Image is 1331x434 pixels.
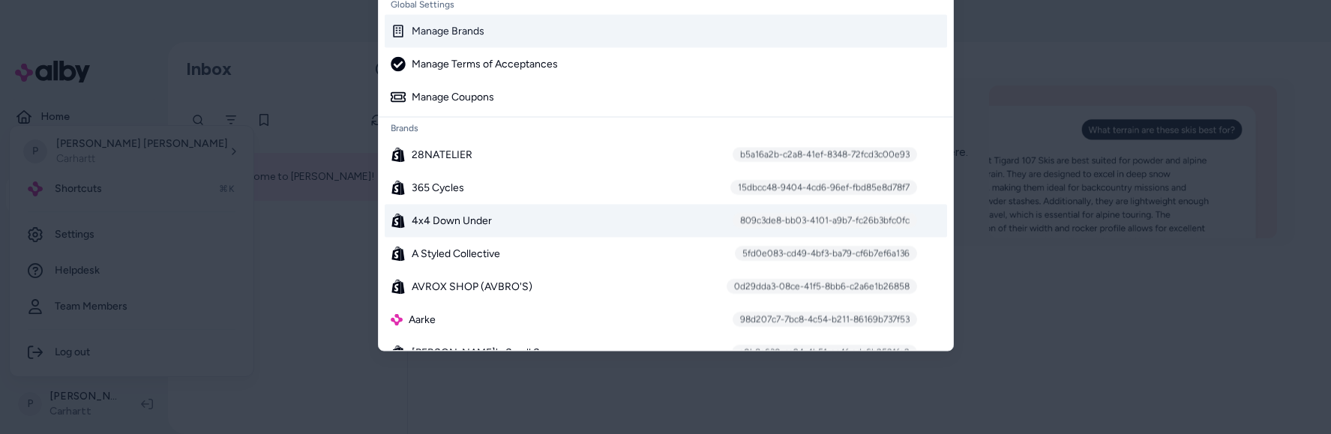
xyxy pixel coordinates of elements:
[412,345,576,360] span: [PERSON_NAME]'s Swell Segways
[412,279,532,294] span: AVROX SHOP (AVBRO'S)
[391,89,494,104] div: Manage Coupons
[412,246,500,261] span: A Styled Collective
[412,147,472,162] span: 28NATELIER
[730,180,917,195] div: 15dbcc48-9404-4cd6-96ef-fbd85e8d78f7
[409,312,436,327] span: Aarke
[412,213,492,228] span: 4x4 Down Under
[391,56,558,71] div: Manage Terms of Acceptances
[727,279,917,294] div: 0d29dda3-08ce-41f5-8bb6-c2a6e1b26858
[391,23,484,38] div: Manage Brands
[391,313,403,325] img: alby Logo
[733,312,917,327] div: 98d207c7-7bc8-4c54-b211-86169b737f53
[733,213,917,228] div: 809c3de8-bb03-4101-a9b7-fc26b3bfc0fc
[735,246,917,261] div: 5fd0e083-cd49-4bf3-ba79-cf6b7ef6a136
[733,147,917,162] div: b5a16a2b-c2a8-41ef-8348-72fcd3c00e93
[385,117,947,138] div: Brands
[732,345,917,360] div: a0b8a630-ca94-4b51-ac4f-adc6b2521fe2
[412,180,464,195] span: 365 Cycles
